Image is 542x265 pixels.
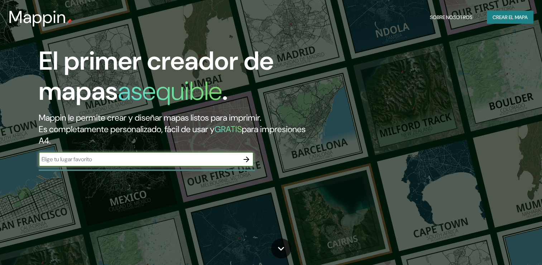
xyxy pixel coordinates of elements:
[66,19,72,24] img: mappin-pin
[39,155,239,163] input: Elige tu lugar favorito
[427,11,475,24] button: Sobre nosotros
[118,74,222,108] h1: asequible
[487,11,533,24] button: Crear el mapa
[9,7,66,27] h3: Mappin
[39,112,310,147] h2: Mappin le permite crear y diseñar mapas listos para imprimir. Es completamente personalizado, fác...
[430,13,473,22] font: Sobre nosotros
[215,124,242,135] h5: GRATIS
[493,13,528,22] font: Crear el mapa
[39,46,310,112] h1: El primer creador de mapas .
